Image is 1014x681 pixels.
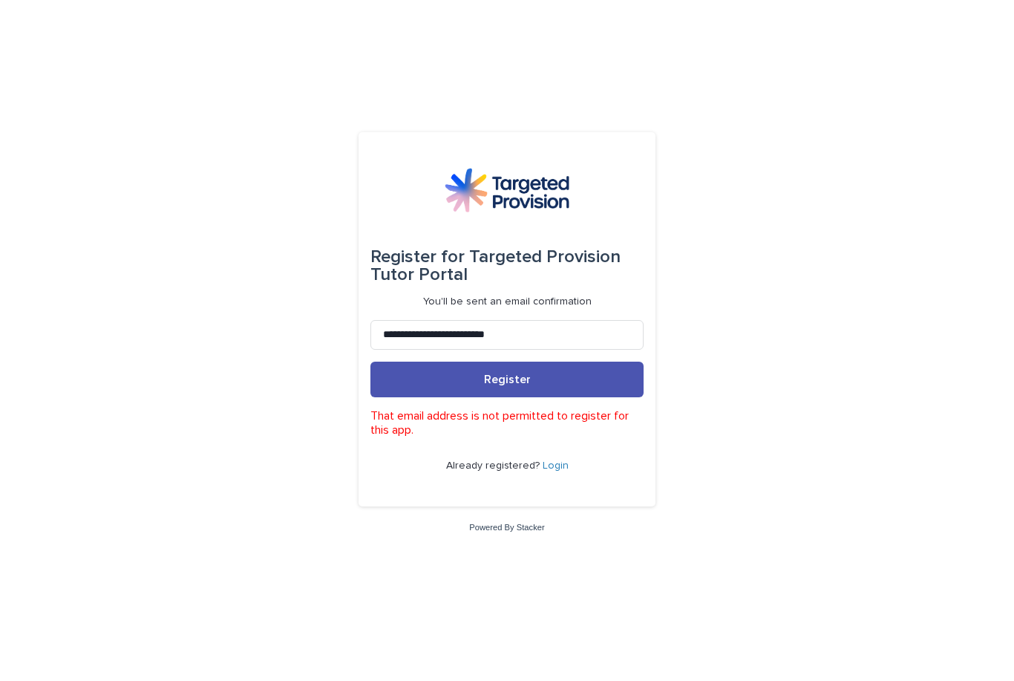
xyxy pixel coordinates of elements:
button: Register [370,362,644,397]
span: Register [484,374,531,385]
p: You'll be sent an email confirmation [423,296,592,308]
a: Login [543,460,569,471]
div: Targeted Provision Tutor Portal [370,236,644,296]
p: That email address is not permitted to register for this app. [370,409,644,437]
img: M5nRWzHhSzIhMunXDL62 [445,168,569,212]
a: Powered By Stacker [469,523,544,532]
span: Already registered? [446,460,543,471]
span: Register for [370,248,465,266]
